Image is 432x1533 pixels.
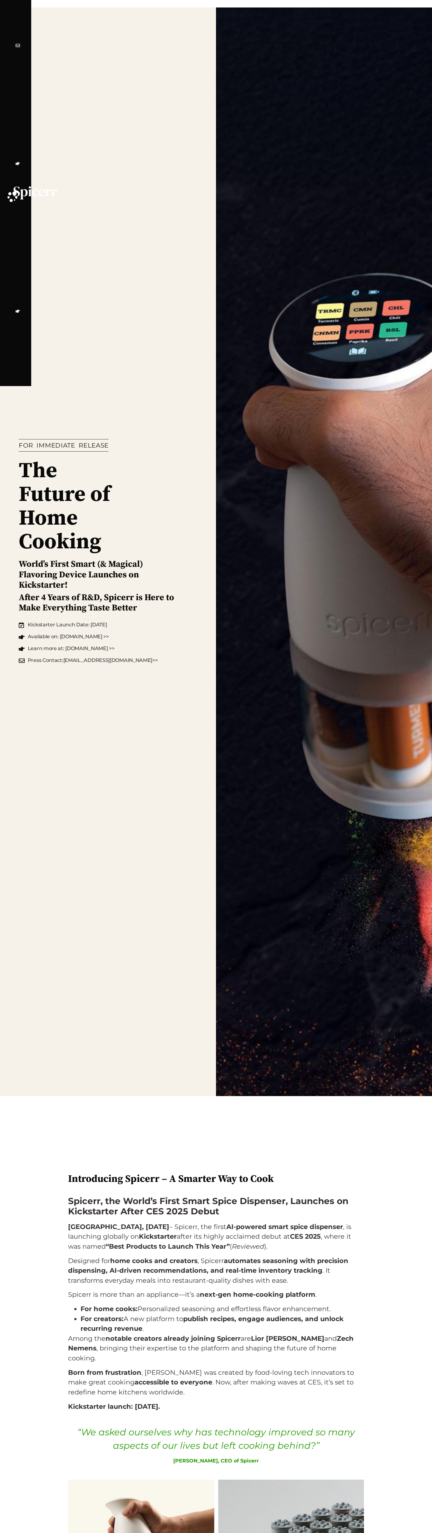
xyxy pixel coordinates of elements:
strong: home cooks and creators [110,1257,198,1265]
span: “We asked ourselves why has technology improved so many aspects of our lives but left cooking beh... [77,1427,355,1451]
h2: Introducing Spicerr – A Smarter Way to Cook [68,1174,364,1184]
b: [PERSON_NAME], CEO of Spicerr [173,1458,259,1464]
strong: “Best Products to Launch This Year” [106,1242,230,1250]
strong: For creators: [81,1315,124,1323]
h2: After 4 Years of R&D, Spicerr is Here to Make Everything Taste Better [19,592,185,613]
strong: Kickstarter [139,1232,177,1240]
h2: World’s First Smart (& Magical) Flavoring Device Launches on Kickstarter! [19,559,185,590]
p: Designed for , Spicerr . It transforms everyday meals into restaurant-quality dishes with ease. [68,1256,364,1286]
li: A new platform to . [81,1314,364,1334]
h1: The Future of Home Cooking [19,459,116,554]
strong: Lior [PERSON_NAME] [251,1335,324,1342]
a: Available on: [DOMAIN_NAME] >> [19,633,158,640]
strong: next-gen home-cooking platform [200,1291,315,1298]
span: Available on: [DOMAIN_NAME] >> [26,633,109,640]
strong: accessible to everyone [135,1378,212,1386]
span: Press Contact [21,6,26,85]
a: Available on Kickstrater [16,242,26,380]
a: Press Contact [16,6,26,85]
a: Learn More at: [DOMAIN_NAME] [16,85,27,242]
p: Spicerr is more than an appliance—it’s a . [68,1290,364,1300]
li: Personalized seasoning and effortless flavor enhancement. [81,1304,364,1314]
span: Available on Kickstrater [21,242,26,380]
strong: [GEOGRAPHIC_DATA], [DATE] [68,1223,169,1231]
strong: Kickstarter launch: [DATE]. [68,1403,160,1410]
strong: notable creators already joining Spicerr [106,1335,241,1342]
span: Kickstarter Launch Date: [DATE] [26,621,107,629]
strong: CES 2025 [290,1232,321,1240]
span: Press Contact: [EMAIL_ADDRESS][DOMAIN_NAME] >> [26,657,158,664]
strong: Born from frustration [68,1369,141,1376]
span: Learn more at: [DOMAIN_NAME] >> [26,645,115,652]
em: Reviewed [232,1242,264,1250]
h1: FOR IMMEDIATE RELEASE [19,442,109,448]
p: , [PERSON_NAME] was created by food-loving tech innovators to make great cooking . Now, after mak... [68,1368,364,1397]
p: Among the are and , bringing their expertise to the platform and shaping the future of home cooking. [68,1334,364,1363]
a: Press Contact:[EMAIL_ADDRESS][DOMAIN_NAME]>> [19,657,158,664]
strong: Spicerr, the World’s First Smart Spice Dispenser, Launches on Kickstarter After CES 2025 Debut [68,1196,348,1217]
strong: AI-powered smart spice dispenser [226,1223,343,1231]
span: Learn More at: [DOMAIN_NAME] [21,85,27,242]
p: – Spicerr, the first , is launching globally on after its highly acclaimed debut at , where it wa... [68,1222,364,1251]
a: Learn more at: [DOMAIN_NAME] >> [19,645,158,652]
strong: For home cooks: [81,1305,138,1313]
strong: publish recipes, engage audiences, and unlock recurring revenue [81,1315,344,1333]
